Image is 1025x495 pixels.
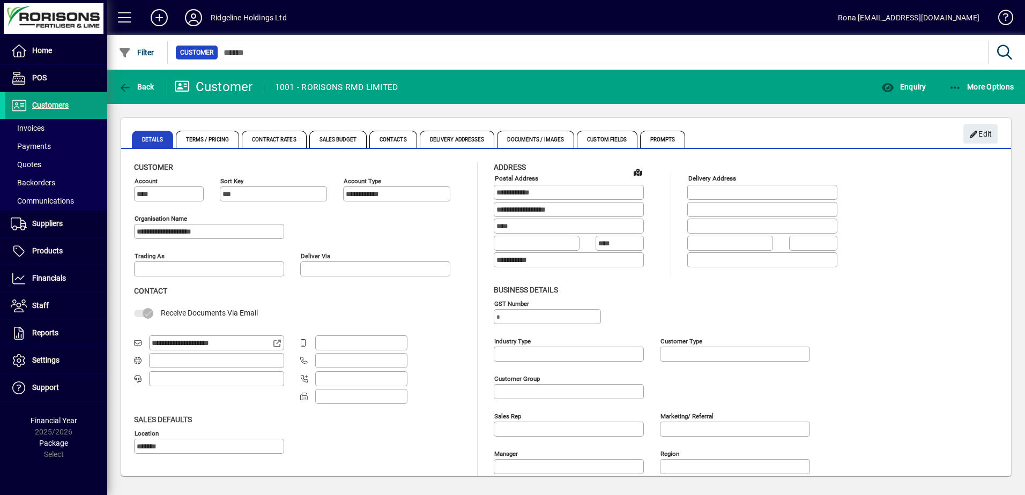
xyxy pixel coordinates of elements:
[660,449,679,457] mat-label: Region
[31,416,77,425] span: Financial Year
[5,137,107,155] a: Payments
[5,320,107,347] a: Reports
[161,309,258,317] span: Receive Documents Via Email
[142,8,176,27] button: Add
[134,415,192,424] span: Sales defaults
[32,383,59,392] span: Support
[116,43,157,62] button: Filter
[963,124,998,144] button: Edit
[5,265,107,292] a: Financials
[629,163,647,181] a: View on map
[494,286,558,294] span: Business details
[301,252,330,260] mat-label: Deliver via
[242,131,306,148] span: Contract Rates
[32,219,63,228] span: Suppliers
[220,177,243,185] mat-label: Sort key
[969,125,992,143] span: Edit
[5,238,107,265] a: Products
[369,131,417,148] span: Contacts
[11,178,55,187] span: Backorders
[11,197,74,205] span: Communications
[135,177,158,185] mat-label: Account
[5,292,107,319] a: Staff
[879,77,929,96] button: Enquiry
[309,131,367,148] span: Sales Budget
[660,412,714,419] mat-label: Marketing/ Referral
[32,356,60,364] span: Settings
[134,163,173,171] span: Customer
[32,274,66,282] span: Financials
[32,301,49,310] span: Staff
[420,131,495,148] span: Delivery Addresses
[32,328,58,337] span: Reports
[174,78,253,95] div: Customer
[494,449,518,457] mat-label: Manager
[640,131,686,148] span: Prompts
[990,2,1012,37] a: Knowledge Base
[494,299,529,307] mat-label: GST Number
[176,8,211,27] button: Profile
[107,77,166,96] app-page-header-button: Back
[5,65,107,92] a: POS
[5,155,107,174] a: Quotes
[838,9,979,26] div: Rona [EMAIL_ADDRESS][DOMAIN_NAME]
[135,429,159,437] mat-label: Location
[344,177,381,185] mat-label: Account Type
[39,439,68,447] span: Package
[5,347,107,374] a: Settings
[881,82,926,91] span: Enquiry
[11,142,51,151] span: Payments
[494,163,526,171] span: Address
[176,131,240,148] span: Terms / Pricing
[949,82,1014,91] span: More Options
[132,131,173,148] span: Details
[32,73,47,82] span: POS
[134,287,167,295] span: Contact
[5,119,107,137] a: Invoices
[5,174,107,192] a: Backorders
[118,48,154,57] span: Filter
[5,211,107,237] a: Suppliers
[118,82,154,91] span: Back
[135,215,187,222] mat-label: Organisation name
[211,9,287,26] div: Ridgeline Holdings Ltd
[577,131,637,148] span: Custom Fields
[135,252,165,260] mat-label: Trading as
[494,337,531,344] mat-label: Industry type
[275,79,398,96] div: 1001 - RORISONS RMD LIMITED
[11,124,44,132] span: Invoices
[11,160,41,169] span: Quotes
[494,412,521,419] mat-label: Sales rep
[660,337,702,344] mat-label: Customer type
[32,46,52,55] span: Home
[32,101,69,109] span: Customers
[946,77,1017,96] button: More Options
[180,47,213,58] span: Customer
[5,374,107,401] a: Support
[5,192,107,210] a: Communications
[497,131,574,148] span: Documents / Images
[116,77,157,96] button: Back
[32,246,63,255] span: Products
[494,374,540,382] mat-label: Customer group
[5,37,107,64] a: Home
